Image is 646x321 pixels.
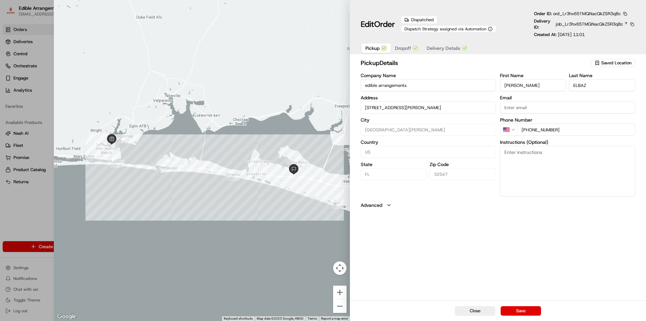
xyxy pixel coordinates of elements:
[7,27,122,38] p: Welcome 👋
[517,124,635,136] input: Enter phone number
[257,317,303,320] span: Map data ©2025 Google, INEGI
[361,58,589,68] h2: pickup Details
[361,202,635,208] button: Advanced
[4,95,54,107] a: 📗Knowledge Base
[558,32,585,37] span: [DATE] 11:01
[361,79,496,91] input: Enter company name
[601,60,632,66] span: Saved Location
[361,118,496,122] label: City
[361,19,395,30] h1: Edit
[361,124,496,136] input: Enter city
[430,162,496,167] label: Zip Code
[401,16,437,24] div: Dispatched
[361,140,496,145] label: Country
[361,73,496,78] label: Company Name
[361,168,427,180] input: Enter state
[500,101,635,114] input: Enter email
[427,45,460,52] span: Delivery Details
[401,25,496,33] button: Dispatch Strategy assigned via Automation
[23,71,85,76] div: We're available if you need us!
[333,286,347,299] button: Zoom in
[500,140,635,145] label: Instructions (Optional)
[308,317,317,320] a: Terms (opens in new tab)
[534,32,585,38] p: Created At:
[361,162,427,167] label: State
[591,58,635,68] button: Saved Location
[321,317,348,320] a: Report a map error
[54,95,111,107] a: 💻API Documentation
[56,312,78,321] img: Google
[365,45,380,52] span: Pickup
[374,19,395,30] span: Order
[569,79,635,91] input: Enter last name
[500,73,566,78] label: First Name
[455,306,495,316] button: Close
[47,114,81,119] a: Powered byPylon
[67,114,81,119] span: Pylon
[501,306,541,316] button: Save
[430,168,496,180] input: Enter zip code
[333,261,347,275] button: Map camera controls
[64,98,108,104] span: API Documentation
[361,95,496,100] label: Address
[17,43,121,51] input: Got a question? Start typing here...
[333,299,347,313] button: Zoom out
[56,312,78,321] a: Open this area in Google Maps (opens a new window)
[569,73,635,78] label: Last Name
[361,146,496,158] input: Enter country
[361,101,496,114] input: 230 Eglin Pkwy NE, Fort Walton Beach, FL 32547, USA
[500,118,635,122] label: Phone Number
[500,95,635,100] label: Email
[23,64,110,71] div: Start new chat
[13,98,51,104] span: Knowledge Base
[7,7,20,20] img: Nash
[114,66,122,74] button: Start new chat
[404,26,487,32] span: Dispatch Strategy assigned via Automation
[556,21,628,27] a: job_Lr3hx65TMQNacQkZSR3qBc
[395,45,411,52] span: Dropoff
[224,316,253,321] button: Keyboard shortcuts
[7,64,19,76] img: 1736555255976-a54dd68f-1ca7-489b-9aae-adbdc363a1c4
[534,18,635,30] div: Delivery ID:
[361,202,382,208] label: Advanced
[553,11,621,17] span: ord_Lr3hx65TMQNacQkZSR3qBc
[556,21,623,27] span: job_Lr3hx65TMQNacQkZSR3qBc
[7,98,12,104] div: 📗
[57,98,62,104] div: 💻
[500,79,566,91] input: Enter first name
[534,11,621,17] p: Order ID:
